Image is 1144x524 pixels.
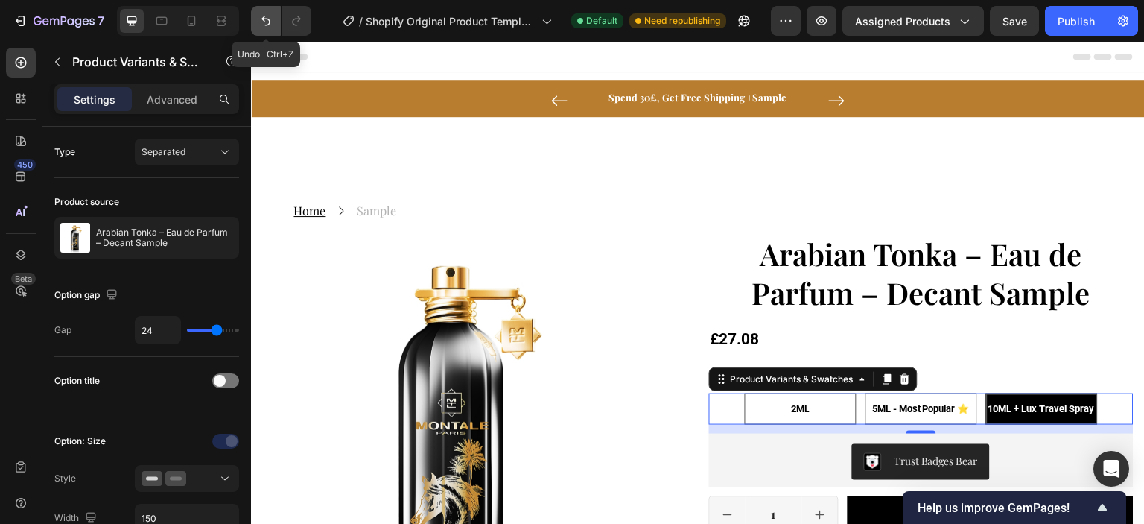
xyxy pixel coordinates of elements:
[1058,13,1095,29] div: Publish
[643,411,727,427] div: Trust Badges Bear
[458,282,883,314] div: £27.08
[136,317,180,344] input: Auto
[366,13,536,29] span: Shopify Original Product Template
[54,374,100,388] div: Option title
[601,403,739,438] button: Trust Badges Bear
[644,14,720,28] span: Need republishing
[106,160,145,178] p: Sample
[42,161,74,177] a: Home
[251,6,311,36] div: Undo/Redo
[296,47,320,71] button: Carousel Back Arrow
[495,455,551,491] input: quantity
[72,53,199,71] p: Product Variants & Swatches
[586,14,617,28] span: Default
[842,6,984,36] button: Assigned Products
[458,192,883,272] h1: Arabian Tonka – Eau de Parfum – Decant Sample
[551,455,587,491] button: increment
[698,465,781,481] div: Add to cart
[14,159,36,171] div: 450
[98,12,104,30] p: 7
[460,325,595,339] span: Estimate delivery between by
[54,285,121,306] div: Option gap
[11,273,36,285] div: Beta
[251,42,1144,524] iframe: Design area
[621,362,719,373] span: 5ML - Most Popular ⭐
[6,6,111,36] button: 7
[54,472,76,485] div: Style
[1002,15,1027,28] span: Save
[737,362,844,373] span: 10ML + Lux Travel Spray
[918,499,1111,517] button: Show survey - Help us improve GemPages!
[855,13,950,29] span: Assigned Products
[142,146,185,157] span: Separated
[135,139,239,165] button: Separated
[1093,451,1129,487] div: Open Intercom Messenger
[54,195,119,209] div: Product source
[1045,6,1108,36] button: Publish
[54,145,75,159] div: Type
[990,6,1039,36] button: Save
[597,455,883,491] button: Add to cart
[613,411,631,429] img: CLDR_q6erfwCEAE=.png
[60,223,90,253] img: product feature img
[459,455,495,491] button: decrement
[331,48,562,63] p: Spend 30£, Get Free Shipping +Sample
[918,501,1093,515] span: Help us improve GemPages!
[477,331,606,344] div: Product Variants & Swatches
[54,323,71,337] div: Gap
[54,435,106,448] div: Option: Size
[96,227,233,248] p: Arabian Tonka – Eau de Parfum – Decant Sample
[147,92,197,107] p: Advanced
[540,362,559,373] span: 2ML
[74,92,115,107] p: Settings
[573,47,597,71] button: Carousel Next Arrow
[359,13,363,29] span: /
